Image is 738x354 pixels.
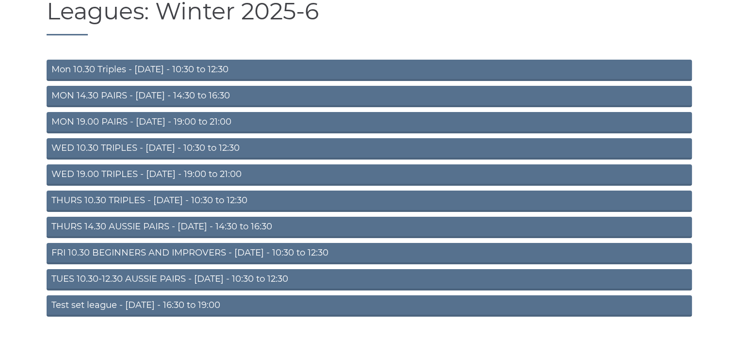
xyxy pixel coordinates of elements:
[47,269,692,290] a: TUES 10.30-12.30 AUSSIE PAIRS - [DATE] - 10:30 to 12:30
[47,295,692,317] a: Test set league - [DATE] - 16:30 to 19:00
[47,191,692,212] a: THURS 10.30 TRIPLES - [DATE] - 10:30 to 12:30
[47,60,692,81] a: Mon 10.30 Triples - [DATE] - 10:30 to 12:30
[47,138,692,160] a: WED 10.30 TRIPLES - [DATE] - 10:30 to 12:30
[47,164,692,186] a: WED 19.00 TRIPLES - [DATE] - 19:00 to 21:00
[47,86,692,107] a: MON 14.30 PAIRS - [DATE] - 14:30 to 16:30
[47,243,692,264] a: FRI 10.30 BEGINNERS AND IMPROVERS - [DATE] - 10:30 to 12:30
[47,217,692,238] a: THURS 14.30 AUSSIE PAIRS - [DATE] - 14:30 to 16:30
[47,112,692,133] a: MON 19.00 PAIRS - [DATE] - 19:00 to 21:00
